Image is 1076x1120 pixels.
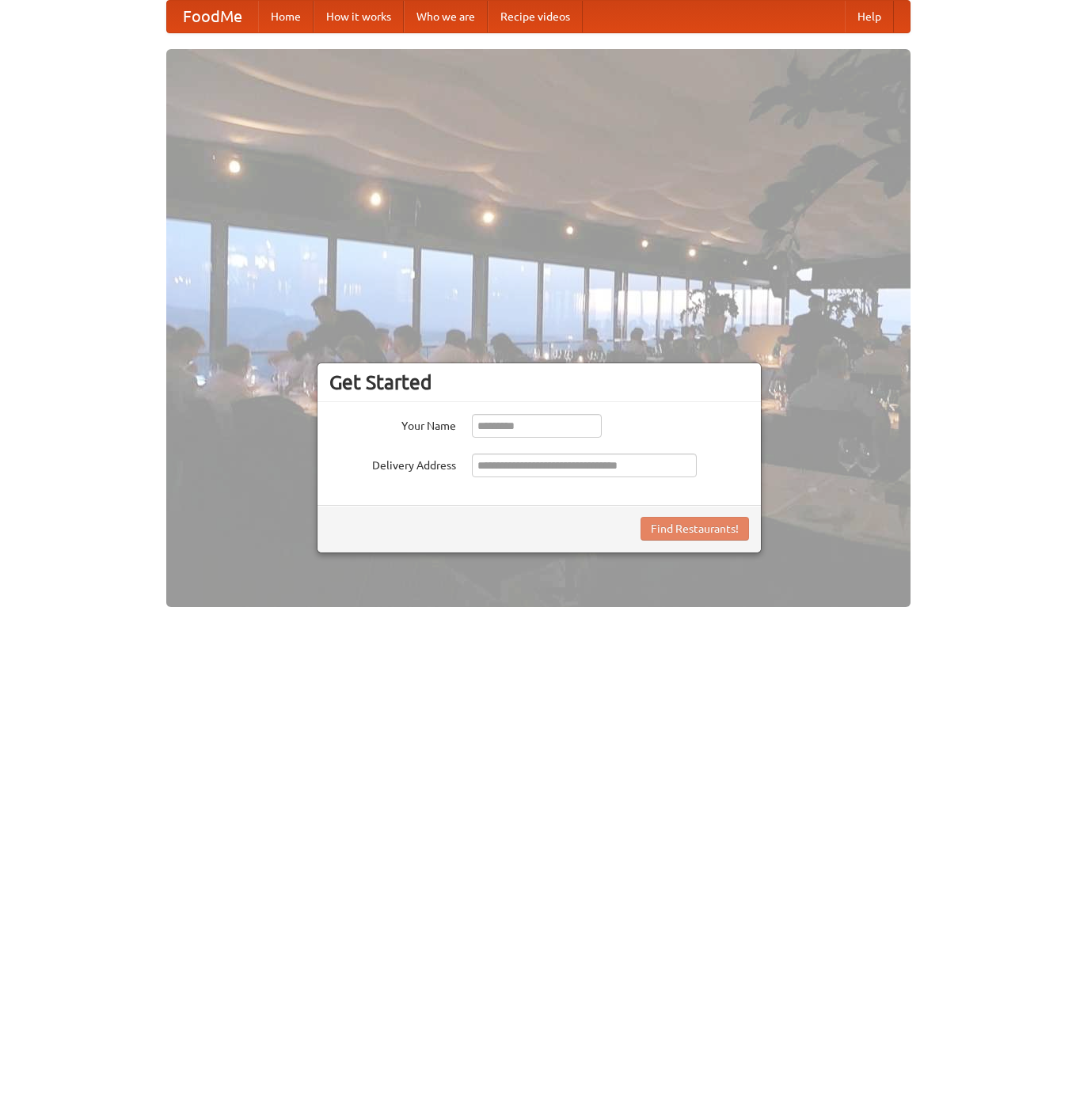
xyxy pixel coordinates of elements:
[488,1,583,32] a: Recipe videos
[845,1,894,32] a: Help
[329,414,456,434] label: Your Name
[258,1,314,32] a: Home
[404,1,488,32] a: Who we are
[329,370,749,394] h3: Get Started
[167,1,258,32] a: FoodMe
[329,454,456,473] label: Delivery Address
[641,517,749,541] button: Find Restaurants!
[314,1,404,32] a: How it works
